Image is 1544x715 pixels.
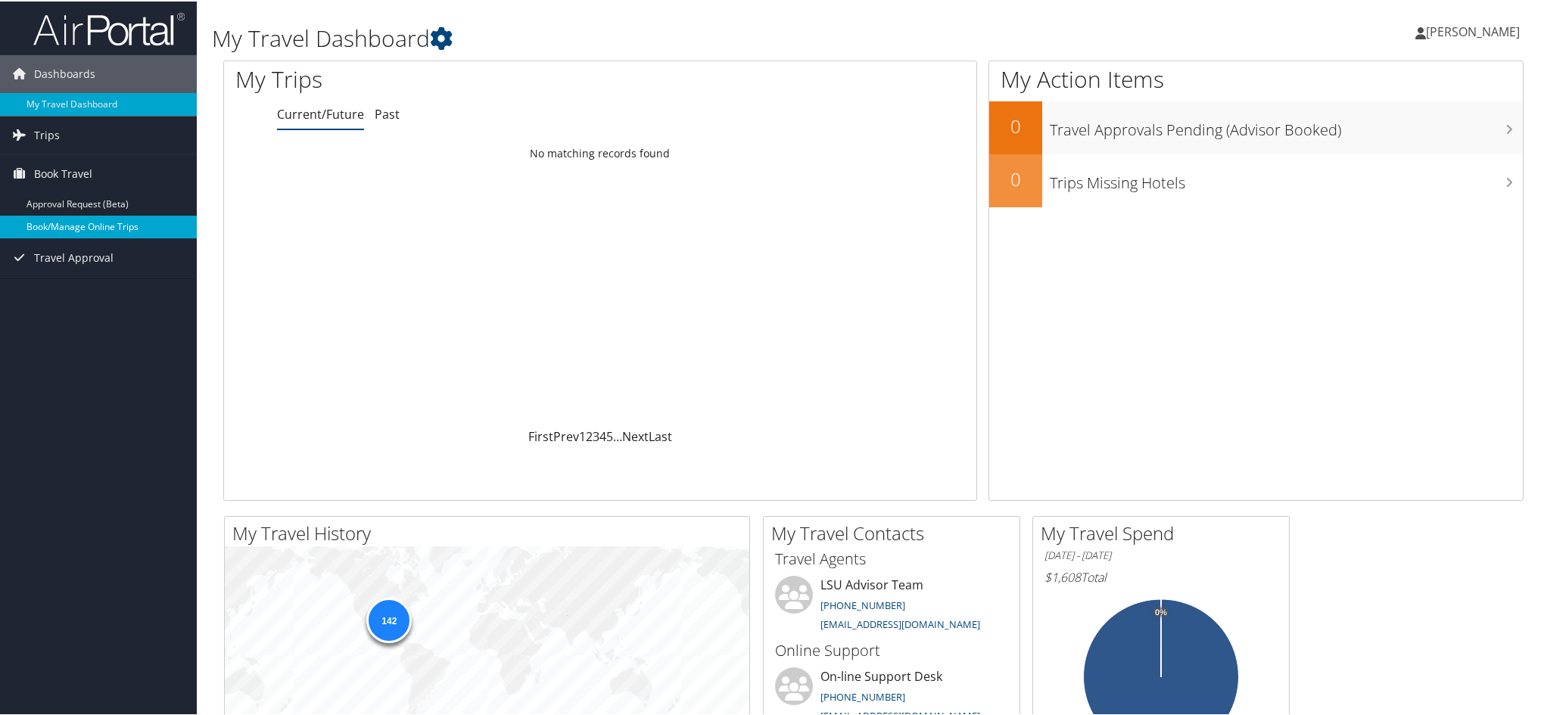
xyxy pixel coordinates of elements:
h2: My Travel Contacts [771,519,1019,545]
h2: My Travel Spend [1041,519,1289,545]
a: 0Trips Missing Hotels [989,153,1523,206]
a: 0Travel Approvals Pending (Advisor Booked) [989,100,1523,153]
a: 5 [606,427,613,443]
h6: Total [1044,567,1278,584]
span: $1,608 [1044,567,1081,584]
a: [PHONE_NUMBER] [820,689,905,702]
span: Trips [34,115,60,153]
img: airportal-logo.png [33,10,185,45]
h2: My Travel History [232,519,749,545]
span: Dashboards [34,54,95,92]
a: Last [649,427,672,443]
tspan: 0% [1155,607,1167,616]
span: [PERSON_NAME] [1426,22,1520,39]
h1: My Trips [235,62,652,94]
h1: My Travel Dashboard [212,21,1094,53]
td: No matching records found [224,138,976,166]
a: Next [622,427,649,443]
a: Prev [553,427,579,443]
a: [PHONE_NUMBER] [820,597,905,611]
a: First [528,427,553,443]
a: [EMAIL_ADDRESS][DOMAIN_NAME] [820,616,980,630]
a: Current/Future [277,104,364,121]
h2: 0 [989,165,1042,191]
a: 3 [593,427,599,443]
h3: Trips Missing Hotels [1050,163,1523,192]
span: … [613,427,622,443]
h3: Online Support [775,639,1008,660]
a: 1 [579,427,586,443]
span: Book Travel [34,154,92,191]
a: 4 [599,427,606,443]
li: LSU Advisor Team [767,574,1016,636]
h1: My Action Items [989,62,1523,94]
div: 142 [366,596,412,642]
h3: Travel Agents [775,547,1008,568]
a: Past [375,104,400,121]
a: 2 [586,427,593,443]
h2: 0 [989,112,1042,138]
span: Travel Approval [34,238,114,275]
h6: [DATE] - [DATE] [1044,547,1278,561]
a: [PERSON_NAME] [1415,8,1535,53]
h3: Travel Approvals Pending (Advisor Booked) [1050,110,1523,139]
